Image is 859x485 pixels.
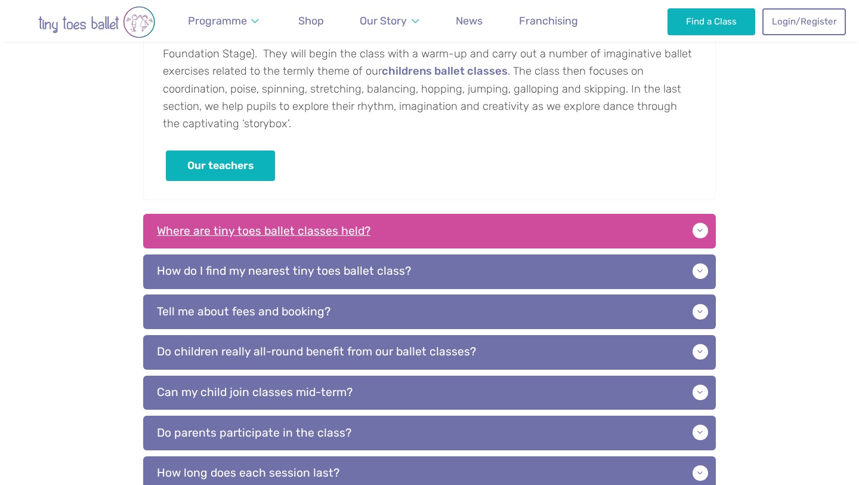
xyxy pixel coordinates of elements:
[188,14,247,27] span: Programme
[519,14,578,27] span: Franchising
[668,8,755,35] a: Find a Class
[762,8,846,35] a: Login/Register
[143,335,716,370] p: Do children really all-round benefit from our ballet classes?
[354,8,425,35] a: Our Story
[298,14,324,27] span: Shop
[360,14,407,27] span: Our Story
[450,8,488,35] a: News
[143,376,716,410] p: Can my child join classes mid-term?
[382,66,508,78] a: childrens ballet classes
[143,416,716,450] p: Do parents participate in the class?
[166,151,275,181] a: Our teachers
[143,214,716,248] p: Where are tiny toes ballet classes held?
[13,6,180,38] img: tiny toes ballet
[143,254,716,289] p: How do I find my nearest tiny toes ballet class?
[514,8,583,35] a: Franchising
[293,8,329,35] a: Shop
[143,294,716,329] p: Tell me about fees and booking?
[183,8,265,35] a: Programme
[456,14,483,27] span: News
